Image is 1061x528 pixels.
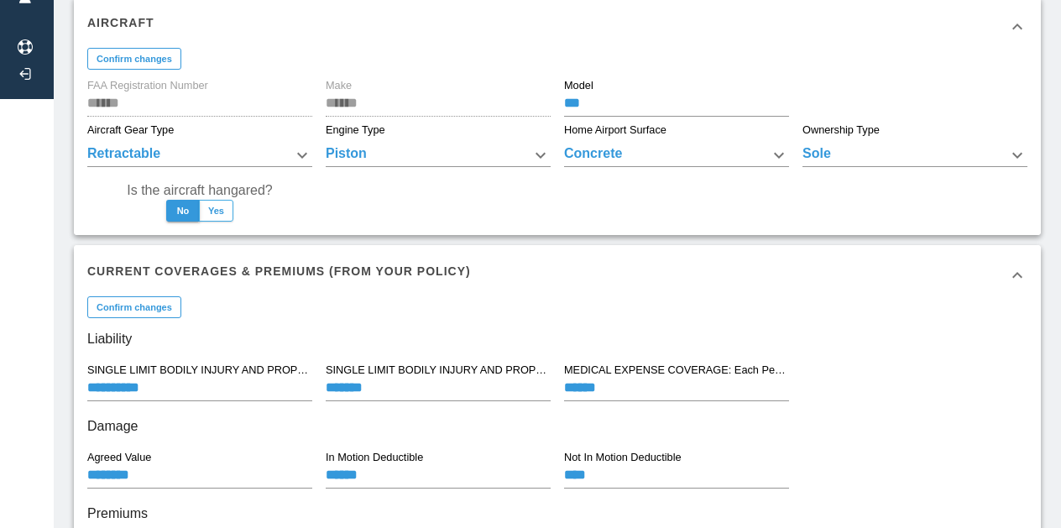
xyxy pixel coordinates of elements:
[87,450,151,465] label: Agreed Value
[87,415,1027,438] h6: Damage
[326,123,385,138] label: Engine Type
[87,13,154,32] h6: Aircraft
[87,144,312,167] div: Retractable
[166,200,200,222] button: No
[74,245,1041,306] div: Current Coverages & Premiums (from your policy)
[326,144,551,167] div: Piston
[564,78,593,93] label: Model
[127,180,272,200] label: Is the aircraft hangared?
[87,327,1027,351] h6: Liability
[87,502,1027,525] h6: Premiums
[326,78,352,93] label: Make
[87,262,471,280] h6: Current Coverages & Premiums (from your policy)
[802,144,1027,167] div: Sole
[87,123,174,138] label: Aircraft Gear Type
[326,450,423,465] label: In Motion Deductible
[87,363,311,378] label: SINGLE LIMIT BODILY INJURY AND PROPERTY DAMAGE LIMITED PASSENGER COVERAGE: Each Occurrence
[87,48,181,70] button: Confirm changes
[564,123,666,138] label: Home Airport Surface
[564,144,789,167] div: Concrete
[802,123,880,138] label: Ownership Type
[326,363,550,378] label: SINGLE LIMIT BODILY INJURY AND PROPERTY DAMAGE LIMITED PASSENGER COVERAGE: Each Person
[199,200,233,222] button: Yes
[87,296,181,318] button: Confirm changes
[564,450,682,465] label: Not In Motion Deductible
[564,363,788,378] label: MEDICAL EXPENSE COVERAGE: Each Person
[87,78,208,93] label: FAA Registration Number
